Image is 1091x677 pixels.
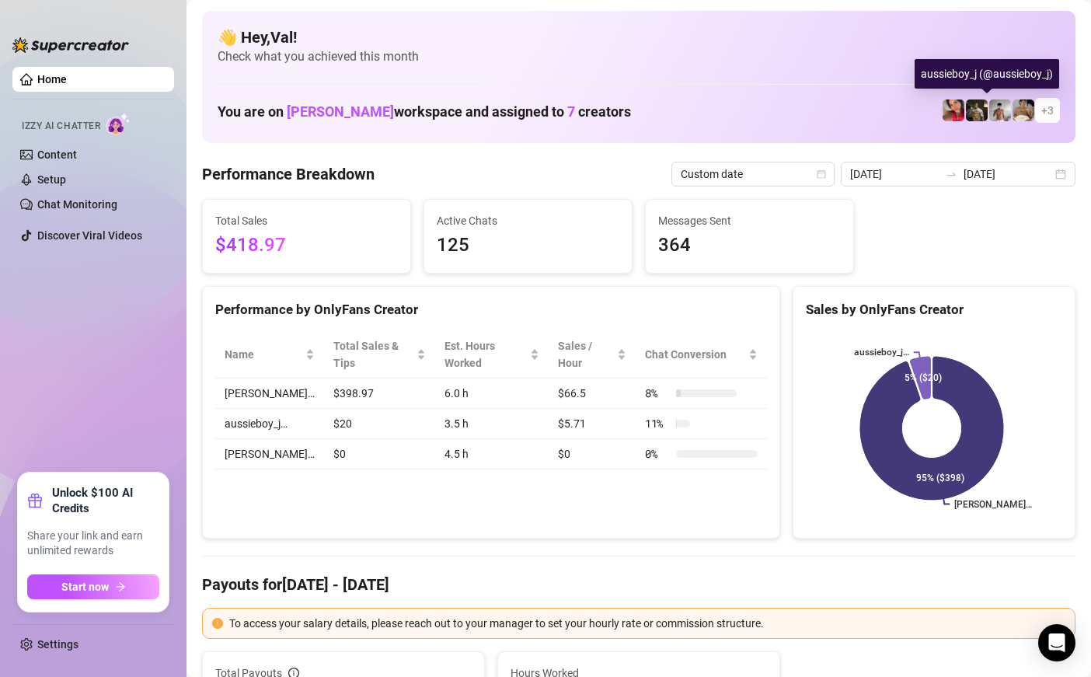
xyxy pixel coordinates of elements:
[12,37,129,53] img: logo-BBDzfeDw.svg
[945,168,957,180] span: swap-right
[850,166,939,183] input: Start date
[215,379,324,409] td: [PERSON_NAME]…
[324,379,435,409] td: $398.97
[287,103,394,120] span: [PERSON_NAME]
[645,415,670,432] span: 11 %
[27,493,43,508] span: gift
[333,337,413,372] span: Total Sales & Tips
[106,113,131,135] img: AI Chatter
[435,409,549,439] td: 3.5 h
[52,485,159,516] strong: Unlock $100 AI Credits
[218,26,1060,48] h4: 👋 Hey, Val !
[989,99,1011,121] img: aussieboy_j
[37,198,117,211] a: Chat Monitoring
[225,346,302,363] span: Name
[215,409,324,439] td: aussieboy_j…
[966,99,988,121] img: Tony
[1013,99,1034,121] img: Aussieboy_jfree
[435,439,549,469] td: 4.5 h
[549,379,636,409] td: $66.5
[215,331,324,379] th: Name
[567,103,575,120] span: 7
[115,581,126,592] span: arrow-right
[549,409,636,439] td: $5.71
[854,347,909,358] text: aussieboy_j…
[915,59,1059,89] div: aussieboy_j (@aussieboy_j)
[324,331,435,379] th: Total Sales & Tips
[37,173,66,186] a: Setup
[645,385,670,402] span: 8 %
[964,166,1052,183] input: End date
[61,581,109,593] span: Start now
[1041,102,1054,119] span: + 3
[324,439,435,469] td: $0
[27,529,159,559] span: Share your link and earn unlimited rewards
[27,574,159,599] button: Start nowarrow-right
[37,229,142,242] a: Discover Viral Videos
[229,615,1065,632] div: To access your salary details, please reach out to your manager to set your hourly rate or commis...
[645,346,745,363] span: Chat Conversion
[806,299,1062,320] div: Sales by OnlyFans Creator
[215,212,398,229] span: Total Sales
[549,439,636,469] td: $0
[636,331,767,379] th: Chat Conversion
[215,231,398,260] span: $418.97
[955,499,1033,510] text: [PERSON_NAME]…
[218,103,631,120] h1: You are on workspace and assigned to creators
[943,99,964,121] img: Vanessa
[945,168,957,180] span: to
[558,337,614,372] span: Sales / Hour
[658,212,841,229] span: Messages Sent
[37,638,78,651] a: Settings
[215,439,324,469] td: [PERSON_NAME]…
[817,169,826,179] span: calendar
[658,231,841,260] span: 364
[549,331,636,379] th: Sales / Hour
[437,231,619,260] span: 125
[645,445,670,462] span: 0 %
[324,409,435,439] td: $20
[681,162,825,186] span: Custom date
[215,299,767,320] div: Performance by OnlyFans Creator
[218,48,1060,65] span: Check what you achieved this month
[202,574,1075,595] h4: Payouts for [DATE] - [DATE]
[22,119,100,134] span: Izzy AI Chatter
[202,163,375,185] h4: Performance Breakdown
[437,212,619,229] span: Active Chats
[37,73,67,85] a: Home
[37,148,77,161] a: Content
[444,337,527,372] div: Est. Hours Worked
[435,379,549,409] td: 6.0 h
[1038,624,1075,661] div: Open Intercom Messenger
[212,618,223,629] span: exclamation-circle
